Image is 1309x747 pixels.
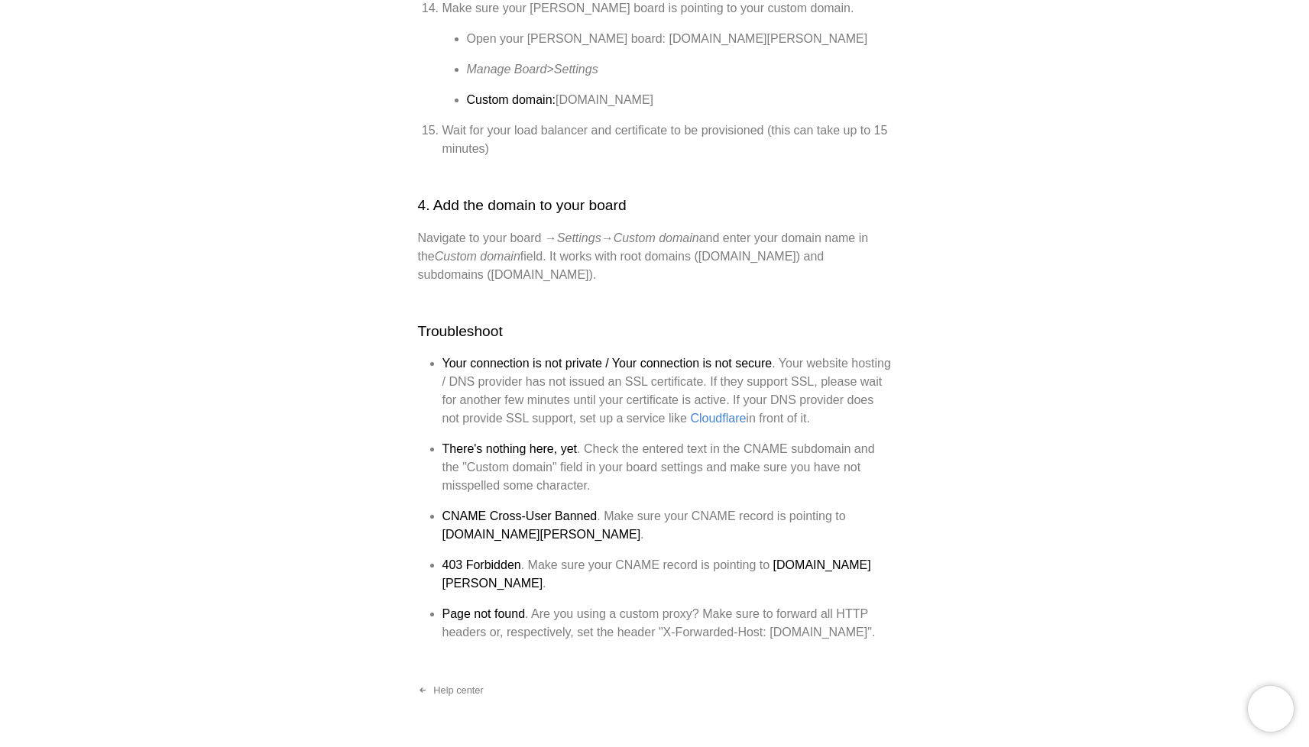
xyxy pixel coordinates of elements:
li: . Your website hosting / DNS provider has not issued an SSL certificate. If they support SSL, ple... [442,354,892,428]
li: . Make sure your CNAME record is pointing to . [442,556,892,593]
strong: CNAME Cross-User Banned [442,509,598,522]
li: Wait for your load balancer and certificate to be provisioned (this can take up to 15 minutes) [442,121,892,158]
strong: There's nothing here, yet [442,442,578,455]
li: . Are you using a custom proxy? Make sure to forward all HTTP headers or, respectively, set the h... [442,605,892,642]
strong: Your connection is not private / Your connection is not secure [442,357,773,370]
a: Help center [406,678,496,703]
em: Settings [554,63,598,76]
strong: 403 Forbidden [442,558,521,571]
li: [DOMAIN_NAME] [467,91,892,109]
strong: Page not found [442,607,526,620]
a: Cloudflare [690,412,746,425]
h2: Troubleshoot [418,321,892,343]
strong: [DOMAIN_NAME][PERSON_NAME] [442,558,871,590]
em: Custom domain [614,231,699,244]
em: Custom domain [435,250,520,263]
iframe: Chatra live chat [1248,686,1294,732]
strong: Custom domain: [467,93,556,106]
strong: [DOMAIN_NAME][PERSON_NAME] [442,528,641,541]
em: Manage Board [467,63,547,76]
li: . Make sure your CNAME record is pointing to . [442,507,892,544]
li: Open your [PERSON_NAME] board: [DOMAIN_NAME][PERSON_NAME] [467,30,892,48]
li: > [467,60,892,79]
em: Settings [557,231,601,244]
li: . Check the entered text in the CNAME subdomain and the "Custom domain" field in your board setti... [442,440,892,495]
p: Navigate to your board → → and enter your domain name in the field. It works with root domains ([... [418,229,892,284]
h2: 4. Add the domain to your board [418,195,892,217]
